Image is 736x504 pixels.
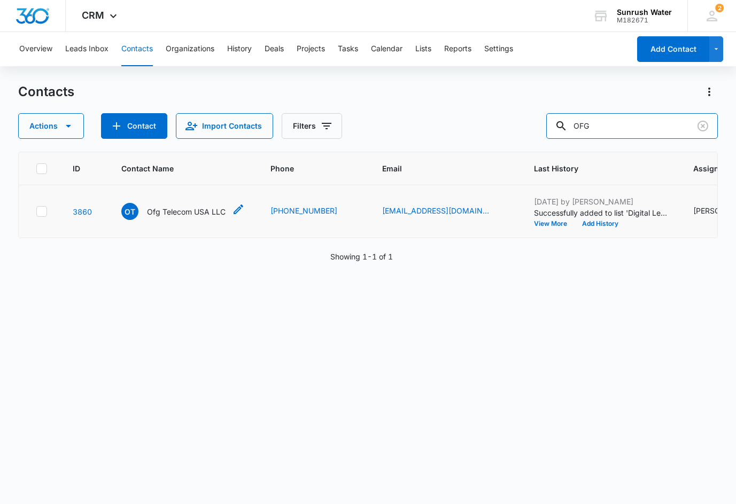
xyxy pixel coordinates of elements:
button: History [227,32,252,66]
p: Ofg Telecom USA LLC [147,206,226,217]
div: Phone - 4695944472 - Select to Edit Field [270,205,357,218]
a: [EMAIL_ADDRESS][DOMAIN_NAME] [382,205,489,216]
button: Contacts [121,32,153,66]
span: Phone [270,163,341,174]
button: Deals [265,32,284,66]
div: Email - mromero@ofgsa.com - Select to Edit Field [382,205,508,218]
span: Email [382,163,493,174]
p: Showing 1-1 of 1 [330,251,393,262]
span: Contact Name [121,163,229,174]
p: [DATE] by [PERSON_NAME] [534,196,668,207]
button: Add History [575,220,626,227]
span: Last History [534,163,652,174]
button: Add Contact [101,113,167,139]
div: notifications count [715,4,724,12]
button: Filters [282,113,342,139]
button: Projects [297,32,325,66]
button: Lists [415,32,431,66]
a: [PHONE_NUMBER] [270,205,337,216]
button: Clear [694,117,711,135]
span: CRM [82,10,104,21]
button: Actions [701,83,718,100]
span: OT [121,203,138,220]
button: Reports [444,32,471,66]
h1: Contacts [18,84,74,100]
div: account id [617,17,672,24]
button: View More [534,220,575,227]
p: Successfully added to list 'Digital Leads'. [534,207,668,218]
button: Calendar [371,32,402,66]
button: Tasks [338,32,358,66]
button: Organizations [166,32,214,66]
button: Overview [19,32,52,66]
button: Actions [18,113,84,139]
div: account name [617,8,672,17]
button: Settings [484,32,513,66]
a: Navigate to contact details page for Ofg Telecom USA LLC [73,207,92,216]
div: Contact Name - Ofg Telecom USA LLC - Select to Edit Field [121,203,245,220]
span: ID [73,163,80,174]
button: Import Contacts [176,113,273,139]
input: Search Contacts [546,113,718,139]
button: Leads Inbox [65,32,109,66]
span: 2 [715,4,724,12]
button: Add Contact [637,36,709,62]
